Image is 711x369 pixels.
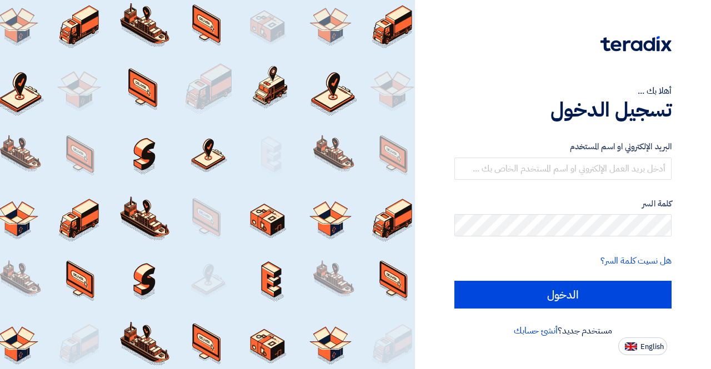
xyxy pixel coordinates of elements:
a: أنشئ حسابك [514,324,558,337]
h1: تسجيل الدخول [454,98,672,122]
button: English [618,337,667,355]
input: الدخول [454,281,672,309]
label: كلمة السر [454,198,672,210]
span: English [640,343,664,351]
a: هل نسيت كلمة السر؟ [600,254,672,267]
label: البريد الإلكتروني او اسم المستخدم [454,140,672,153]
div: مستخدم جديد؟ [454,324,672,337]
div: أهلا بك ... [454,84,672,98]
img: en-US.png [625,342,637,351]
img: Teradix logo [600,36,672,52]
input: أدخل بريد العمل الإلكتروني او اسم المستخدم الخاص بك ... [454,158,672,180]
